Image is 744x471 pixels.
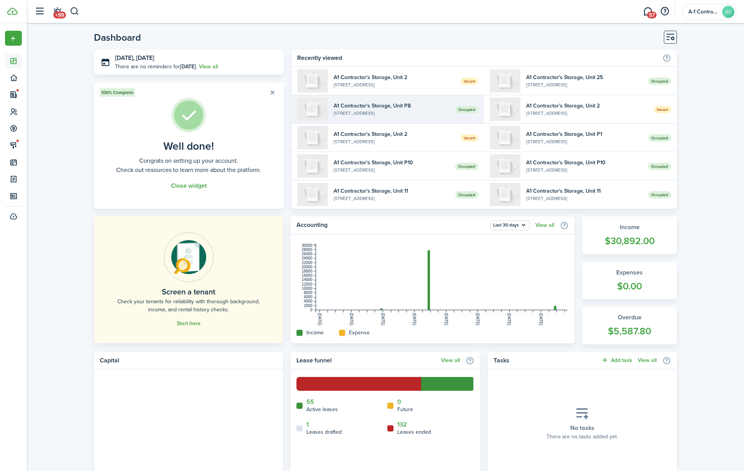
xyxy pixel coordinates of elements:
[582,262,677,299] a: Expenses$0.00
[455,163,478,170] span: Occupied
[653,106,671,113] span: Vacant
[7,8,18,15] img: TenantCloud
[180,63,196,71] b: [DATE]
[306,398,314,405] a: 55
[590,324,669,339] widget-stats-count: $5,587.80
[164,232,214,282] img: Online payments
[98,373,279,434] iframe: stripe-connect-ui-layer-stripe-connect-capital-financing-promotion
[688,9,719,15] span: A-1 Contractor Storage
[94,33,141,42] header-page-title: Dashboard
[304,304,313,308] tspan: 2000
[546,433,618,441] placeholder-description: There are no tasks added yet.
[302,261,313,265] tspan: 22000
[590,313,669,322] widget-stats-title: Overdue
[490,154,520,178] img: P10
[582,216,677,254] a: Income$30,892.00
[397,421,407,428] a: 132
[461,78,478,85] span: Vacant
[658,5,671,18] button: Open resource center
[302,252,313,256] tspan: 26000
[507,313,512,326] tspan: [DATE]
[640,2,655,21] a: Messaging
[163,140,214,152] well-done-title: Well done!
[304,295,313,299] tspan: 6000
[302,282,313,286] tspan: 12000
[490,98,520,121] img: 2
[461,134,478,142] span: Vacant
[647,12,657,18] span: 57
[526,130,642,138] widget-list-item-title: A1 Contractor's Storage, Unit P1
[539,313,543,326] tspan: [DATE]
[664,31,677,44] button: Customise
[297,69,328,93] img: 2
[5,31,22,46] button: Open menu
[648,78,671,85] span: Occupied
[302,269,313,273] tspan: 18000
[310,308,313,312] tspan: 0
[100,356,273,365] home-widget-title: Capital
[53,12,66,18] span: +99
[441,357,460,364] a: View all
[349,329,370,337] home-widget-title: Expense
[306,421,309,428] a: 1
[349,313,354,326] tspan: [DATE]
[526,187,642,195] widget-list-item-title: A1 Contractor's Storage, Unit 11
[334,159,450,167] widget-list-item-title: A1 Contractor's Storage, Unit P10
[722,6,734,18] avatar-text: AC
[590,234,669,248] widget-stats-count: $30,892.00
[101,89,133,96] span: 100% Complete
[302,286,313,291] tspan: 10000
[115,53,278,63] h3: [DATE], [DATE]
[302,273,313,278] tspan: 16000
[334,195,450,202] widget-list-item-description: [STREET_ADDRESS]
[296,356,437,365] home-widget-title: Lease funnel
[494,356,597,365] home-widget-title: Tasks
[306,428,342,436] home-widget-title: Leases drafted
[297,183,328,206] img: 11
[297,154,328,178] img: P10
[302,256,313,260] tspan: 24000
[116,156,261,175] well-done-description: Congrats on setting up your account. Check out resources to learn more about the platform.
[601,356,632,365] button: Add task
[297,98,328,121] img: P8
[297,53,658,63] home-widget-title: Recently viewed
[297,126,328,149] img: 2
[381,313,385,326] tspan: [DATE]
[296,220,487,230] home-widget-title: Accounting
[306,405,338,413] home-widget-title: Active leases
[199,63,218,71] a: View all
[648,163,671,170] span: Occupied
[111,297,266,314] home-placeholder-description: Check your tenants for reliability with thorough background, income, and rental history checks.
[570,423,594,433] placeholder-title: No tasks
[302,243,313,248] tspan: 30000
[302,278,313,282] tspan: 14000
[397,405,413,413] home-widget-title: Future
[397,428,431,436] home-widget-title: Leases ended
[491,220,530,230] button: Open menu
[413,313,417,326] tspan: [DATE]
[638,357,657,364] a: View all
[590,268,669,277] widget-stats-title: Expenses
[304,291,313,295] tspan: 8000
[397,398,401,405] a: 0
[490,69,520,93] img: 25
[334,102,450,110] widget-list-item-title: A1 Contractor's Storage, Unit P8
[476,313,480,326] tspan: [DATE]
[526,159,642,167] widget-list-item-title: A1 Contractor's Storage, Unit P10
[455,106,478,113] span: Occupied
[490,126,520,149] img: P1
[490,183,520,206] img: 11
[334,138,455,145] widget-list-item-description: [STREET_ADDRESS]
[50,2,64,21] a: Notifications
[334,81,455,88] widget-list-item-description: [STREET_ADDRESS]
[267,87,278,98] button: Close
[526,138,642,145] widget-list-item-description: [STREET_ADDRESS]
[535,222,554,228] a: View all
[648,134,671,142] span: Occupied
[491,220,530,230] button: Last 30 days
[32,4,47,19] button: Open sidebar
[526,73,642,81] widget-list-item-title: A1 Contractor's Storage, Unit 25
[455,191,478,198] span: Occupied
[334,187,450,195] widget-list-item-title: A1 Contractor's Storage, Unit 11
[306,329,324,337] home-widget-title: Income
